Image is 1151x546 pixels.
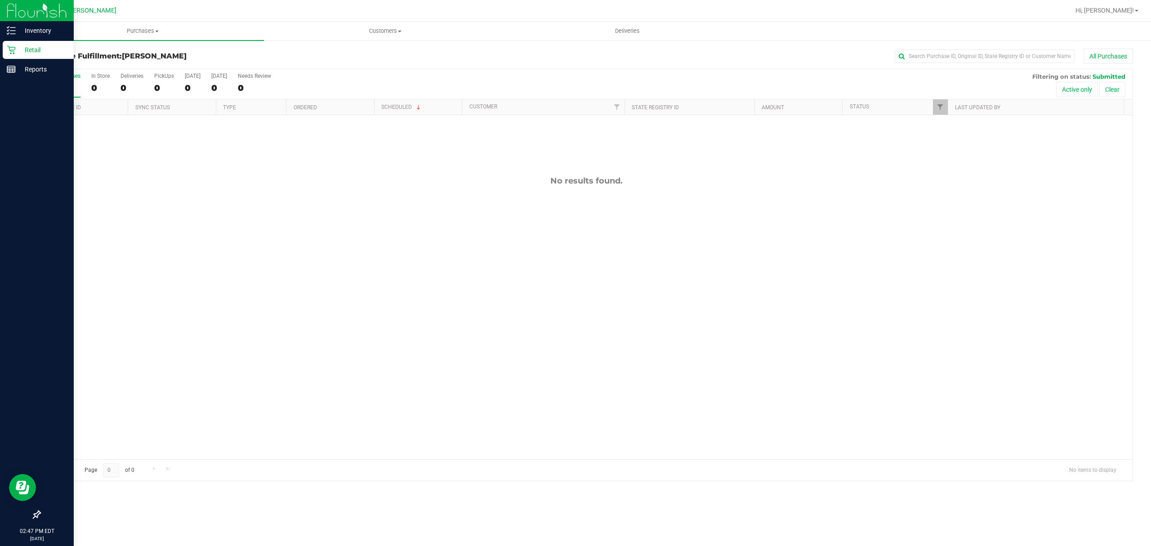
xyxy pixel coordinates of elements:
[22,22,264,40] a: Purchases
[120,73,143,79] div: Deliveries
[933,99,948,115] a: Filter
[1056,82,1098,97] button: Active only
[40,52,404,60] h3: Purchase Fulfillment:
[7,26,16,35] inline-svg: Inventory
[506,22,749,40] a: Deliveries
[238,83,271,93] div: 0
[264,27,506,35] span: Customers
[77,463,142,477] span: Page of 0
[7,65,16,74] inline-svg: Reports
[1099,82,1125,97] button: Clear
[381,104,422,110] a: Scheduled
[850,103,869,110] a: Status
[16,64,70,75] p: Reports
[135,104,170,111] a: Sync Status
[67,7,116,14] span: [PERSON_NAME]
[1075,7,1134,14] span: Hi, [PERSON_NAME]!
[40,176,1133,186] div: No results found.
[610,99,625,115] a: Filter
[895,49,1075,63] input: Search Purchase ID, Original ID, State Registry ID or Customer Name...
[16,25,70,36] p: Inventory
[7,45,16,54] inline-svg: Retail
[223,104,236,111] a: Type
[91,73,110,79] div: In Store
[238,73,271,79] div: Needs Review
[1032,73,1091,80] span: Filtering on status:
[294,104,317,111] a: Ordered
[603,27,652,35] span: Deliveries
[185,73,201,79] div: [DATE]
[4,535,70,542] p: [DATE]
[120,83,143,93] div: 0
[1084,49,1133,64] button: All Purchases
[955,104,1000,111] a: Last Updated By
[9,474,36,501] iframe: Resource center
[211,83,227,93] div: 0
[185,83,201,93] div: 0
[264,22,506,40] a: Customers
[211,73,227,79] div: [DATE]
[762,104,784,111] a: Amount
[469,103,497,110] a: Customer
[1093,73,1125,80] span: Submitted
[632,104,679,111] a: State Registry ID
[154,83,174,93] div: 0
[122,52,187,60] span: [PERSON_NAME]
[91,83,110,93] div: 0
[16,45,70,55] p: Retail
[22,27,264,35] span: Purchases
[1062,463,1124,477] span: No items to display
[4,527,70,535] p: 02:47 PM EDT
[154,73,174,79] div: PickUps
